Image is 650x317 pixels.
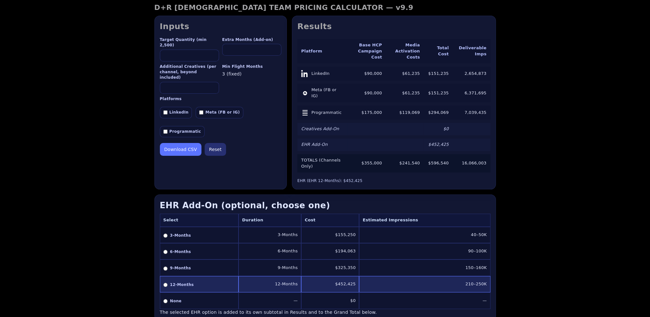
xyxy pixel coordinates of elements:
[163,234,168,238] input: 3-Months
[196,107,243,118] label: Meta (FB or IG)
[452,106,490,120] td: 7,039,435
[452,84,490,102] td: 6,371,695
[199,110,203,115] input: Meta (FB or IG)
[297,139,348,151] td: EHR Add-On
[163,233,235,238] label: 3-Months
[359,292,490,309] td: —
[301,292,359,309] td: $0
[452,67,490,81] td: 2,654,873
[424,106,452,120] td: $294,069
[239,227,301,243] td: 3-Months
[205,143,226,156] button: Reset
[297,178,490,184] div: EHR (EHR 12-Months): $452,425
[297,21,490,32] h2: Results
[297,154,348,173] td: TOTALS (Channels Only)
[160,126,205,137] label: Programmatic
[160,21,281,32] h2: Inputs
[424,39,452,64] th: Total Cost
[348,67,386,81] td: $90,000
[452,39,490,64] th: Deliverable Imps
[239,214,301,227] th: Duration
[301,276,359,292] td: $452,425
[239,292,301,309] td: —
[386,154,424,173] td: $241,540
[424,84,452,102] td: $151,235
[163,282,235,288] label: 12-Months
[359,259,490,276] td: 150–160K
[348,39,386,64] th: Base HCP Campaign Cost
[163,265,235,271] label: 9-Months
[163,283,168,287] input: 12-Months
[160,143,201,156] button: Download CSV
[163,110,168,115] input: LinkedIn
[160,200,490,211] h3: EHR Add-On (optional, choose one)
[386,84,424,102] td: $61,235
[160,37,219,48] label: Target Quantity (min 2,500)
[311,110,342,116] span: Programmatic
[348,106,386,120] td: $175,000
[348,154,386,173] td: $355,000
[311,71,330,77] span: LinkedIn
[424,139,452,151] td: $452,425
[222,71,281,77] div: 3 (fixed)
[359,243,490,259] td: 90–100K
[359,276,490,292] td: 210–250K
[297,123,348,135] td: Creatives Add-On
[424,154,452,173] td: $596,540
[163,266,168,271] input: 9-Months
[163,299,168,303] input: None
[386,106,424,120] td: $119,069
[297,39,348,64] th: Platform
[386,39,424,64] th: Media Activation Costs
[160,96,281,102] label: Platforms
[160,64,219,81] label: Additional Creatives (per channel, beyond included)
[222,64,281,69] label: Min Flight Months
[359,227,490,243] td: 40–50K
[239,243,301,259] td: 6-Months
[160,309,490,315] div: The selected EHR option is added to its own subtotal in Results and to the Grand Total below.
[222,37,281,43] label: Extra Months (Add-on)
[452,154,490,173] td: 16,066,003
[301,214,359,227] th: Cost
[424,67,452,81] td: $151,235
[160,214,239,227] th: Select
[386,67,424,81] td: $61,235
[301,259,359,276] td: $325,350
[239,276,301,292] td: 12-Months
[311,87,344,99] span: Meta (FB or IG)
[301,227,359,243] td: $155,250
[239,259,301,276] td: 9-Months
[301,243,359,259] td: $194,063
[163,130,168,134] input: Programmatic
[160,107,192,118] label: LinkedIn
[163,250,168,254] input: 6-Months
[424,123,452,135] td: $0
[154,3,496,12] h1: D+R [DEMOGRAPHIC_DATA] TEAM PRICING CALCULATOR — v9.9
[359,214,490,227] th: Estimated Impressions
[163,298,235,304] label: None
[348,84,386,102] td: $90,000
[163,249,235,255] label: 6-Months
